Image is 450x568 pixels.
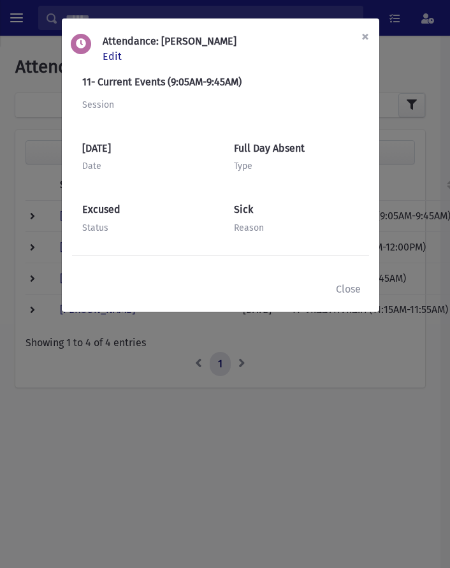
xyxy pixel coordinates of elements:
[82,203,207,215] h6: Excused
[234,203,359,215] h6: Sick
[361,27,369,45] span: ×
[234,142,359,154] h6: Full Day Absent
[82,221,207,235] div: Status
[351,18,379,54] button: Close
[82,98,359,112] div: Session
[82,142,207,154] h6: [DATE]
[328,277,369,302] button: Close
[103,50,127,62] a: Edit
[103,34,236,49] h6: Attendance: [PERSON_NAME]
[234,221,359,235] div: Reason
[82,76,359,88] h6: 11- Current Events (9:05AM-9:45AM)
[82,159,207,173] div: Date
[234,159,359,173] div: Type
